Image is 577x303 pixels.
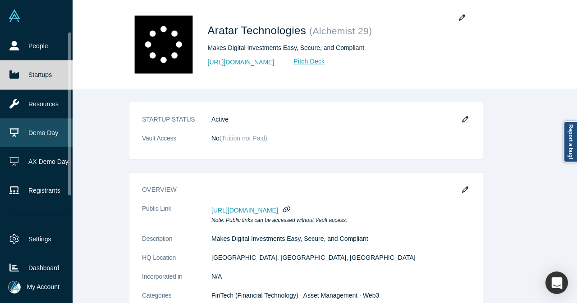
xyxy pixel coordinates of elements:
dt: STARTUP STATUS [142,115,211,134]
p: Makes Digital Investments Easy, Secure, and Compliant [211,234,470,244]
span: FinTech (Financial Technology) · Asset Management · Web3 [211,292,379,299]
a: Pitch Deck [284,56,325,67]
dt: Vault Access [142,134,211,153]
a: [URL][DOMAIN_NAME] [208,58,275,67]
a: Report a bug! [563,121,577,163]
h3: overview [142,185,458,194]
dd: [GEOGRAPHIC_DATA], [GEOGRAPHIC_DATA], [GEOGRAPHIC_DATA] [211,253,470,262]
dd: N/A [211,272,470,281]
small: ( Alchemist 29 ) [309,26,372,36]
span: Aratar Technologies [208,24,310,36]
dt: HQ Location [142,253,211,272]
img: Aratar Technologies's Logo [132,13,195,76]
span: [URL][DOMAIN_NAME] [211,207,278,214]
img: Mia Scott's Account [8,281,21,294]
dd: No [211,134,470,143]
span: My Account [27,282,60,292]
dd: Active [211,115,470,124]
dt: Incorporated in [142,272,211,291]
em: Note: Public links can be accessed without Vault access. [211,217,347,223]
img: Alchemist Vault Logo [8,9,21,22]
div: Makes Digital Investments Easy, Secure, and Compliant [208,43,460,53]
button: My Account [8,281,60,294]
span: ( Tuition not Paid ) [220,135,267,142]
span: Public Link [142,204,171,213]
dt: Description [142,234,211,253]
